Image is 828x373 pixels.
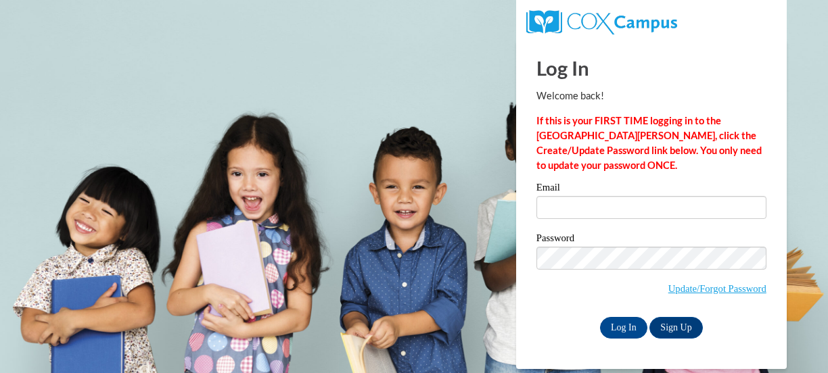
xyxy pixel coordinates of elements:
img: COX Campus [526,10,677,34]
strong: If this is your FIRST TIME logging in to the [GEOGRAPHIC_DATA][PERSON_NAME], click the Create/Upd... [536,115,762,171]
a: Sign Up [649,317,702,339]
p: Welcome back! [536,89,766,103]
input: Log In [600,317,647,339]
label: Email [536,182,766,196]
label: Password [536,233,766,247]
a: COX Campus [526,16,677,27]
h1: Log In [536,54,766,82]
a: Update/Forgot Password [668,283,766,294]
